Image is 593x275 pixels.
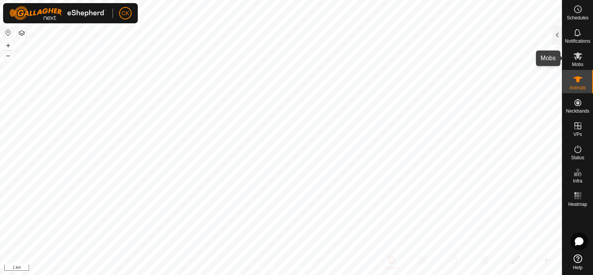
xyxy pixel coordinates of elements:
span: CK [121,9,129,17]
span: Animals [569,85,586,90]
a: Privacy Policy [250,265,279,272]
span: Notifications [565,39,590,44]
a: Help [562,251,593,273]
span: VPs [573,132,582,137]
button: – [3,51,13,60]
span: Help [573,265,583,270]
button: Reset Map [3,28,13,37]
span: Heatmap [568,202,587,207]
button: + [3,41,13,50]
span: Status [571,155,584,160]
img: Gallagher Logo [9,6,106,20]
a: Contact Us [289,265,312,272]
span: Schedules [567,16,588,20]
span: Mobs [572,62,583,67]
span: Neckbands [566,109,589,113]
button: Map Layers [17,28,26,38]
span: Infra [573,179,582,183]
